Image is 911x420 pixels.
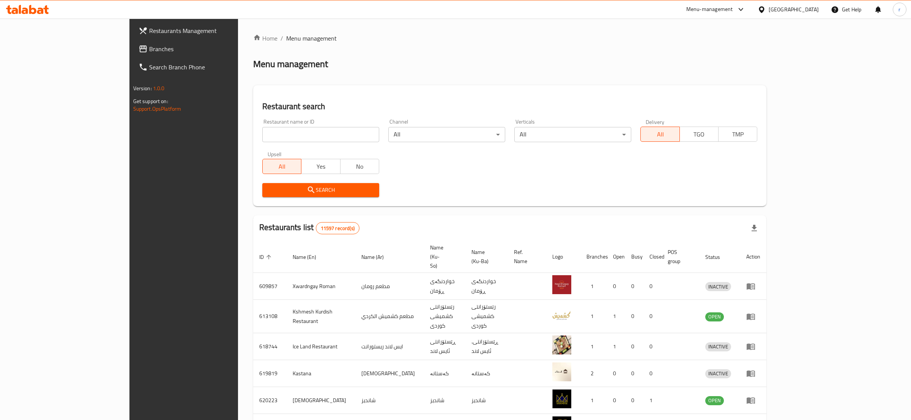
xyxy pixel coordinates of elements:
[424,387,465,414] td: شانديز
[259,222,359,234] h2: Restaurants list
[625,360,643,387] td: 0
[705,312,724,321] div: OPEN
[424,333,465,360] td: ڕێستۆرانتی ئایس لاند
[625,273,643,300] td: 0
[253,34,766,43] nav: breadcrumb
[355,273,424,300] td: مطعم رومان
[262,101,757,112] h2: Restaurant search
[424,273,465,300] td: خواردنگەی ڕۆمان
[287,333,355,360] td: Ice Land Restaurant
[465,387,508,414] td: شانديز
[705,342,731,351] div: INACTIVE
[607,273,625,300] td: 0
[424,300,465,333] td: رێستۆرانتی کشمیشى كوردى
[643,360,662,387] td: 0
[607,333,625,360] td: 1
[344,161,376,172] span: No
[287,300,355,333] td: Kshmesh Kurdish Restaurant
[552,362,571,381] img: Kastana
[705,369,731,378] div: INACTIVE
[745,219,763,237] div: Export file
[133,83,152,93] span: Version:
[268,185,373,195] span: Search
[740,241,766,273] th: Action
[746,312,760,321] div: Menu
[898,5,900,14] span: r
[266,161,298,172] span: All
[133,104,181,114] a: Support.OpsPlatform
[340,159,379,174] button: No
[580,333,607,360] td: 1
[304,161,337,172] span: Yes
[705,312,724,321] span: OPEN
[683,129,716,140] span: TGO
[465,273,508,300] td: خواردنگەی ڕۆمان
[132,58,282,76] a: Search Branch Phone
[580,300,607,333] td: 1
[471,248,499,266] span: Name (Ku-Ba)
[301,159,340,174] button: Yes
[132,22,282,40] a: Restaurants Management
[705,342,731,351] span: INACTIVE
[316,225,359,232] span: 11597 record(s)
[293,252,326,262] span: Name (En)
[388,127,505,142] div: All
[286,34,337,43] span: Menu management
[552,275,571,294] img: Xwardngay Roman
[643,273,662,300] td: 0
[465,360,508,387] td: کەستانە
[643,387,662,414] td: 1
[262,127,379,142] input: Search for restaurant name or ID..
[262,183,379,197] button: Search
[705,396,724,405] span: OPEN
[705,282,731,291] span: INACTIVE
[580,360,607,387] td: 2
[546,241,580,273] th: Logo
[646,119,665,124] label: Delivery
[287,360,355,387] td: Kastana
[722,129,754,140] span: TMP
[625,387,643,414] td: 0
[644,129,676,140] span: All
[132,40,282,58] a: Branches
[580,241,607,273] th: Branches
[643,300,662,333] td: 0
[355,360,424,387] td: [DEMOGRAPHIC_DATA]
[355,333,424,360] td: ايس لاند ريستورانت
[746,369,760,378] div: Menu
[607,241,625,273] th: Open
[718,127,757,142] button: TMP
[355,300,424,333] td: مطعم كشميش الكردي
[149,63,276,72] span: Search Branch Phone
[133,96,168,106] span: Get support on:
[149,26,276,35] span: Restaurants Management
[607,360,625,387] td: 0
[149,44,276,53] span: Branches
[705,369,731,378] span: INACTIVE
[705,282,731,291] div: INACTIVE
[424,360,465,387] td: کەستانە
[668,248,690,266] span: POS group
[287,387,355,414] td: [DEMOGRAPHIC_DATA]
[316,222,359,234] div: Total records count
[552,335,571,354] img: Ice Land Restaurant
[769,5,819,14] div: [GEOGRAPHIC_DATA]
[746,396,760,405] div: Menu
[746,282,760,291] div: Menu
[607,300,625,333] td: 1
[355,387,424,414] td: شانديز
[640,127,679,142] button: All
[705,396,724,405] div: OPEN
[643,241,662,273] th: Closed
[287,273,355,300] td: Xwardngay Roman
[259,252,274,262] span: ID
[705,252,730,262] span: Status
[580,273,607,300] td: 1
[552,306,571,324] img: Kshmesh Kurdish Restaurant
[746,342,760,351] div: Menu
[607,387,625,414] td: 0
[465,300,508,333] td: رێستۆرانتی کشمیشى كوردى
[281,34,283,43] li: /
[625,333,643,360] td: 0
[514,127,631,142] div: All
